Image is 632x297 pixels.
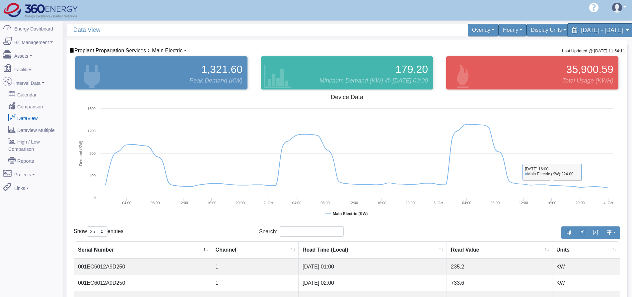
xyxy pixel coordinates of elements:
text: 04:00 [292,201,302,205]
small: Last Updated @ [DATE] 11:54:11 [562,48,625,53]
label: Search: [259,226,344,237]
td: 1 [211,259,299,275]
text: 12:00 [179,201,188,205]
text: 16:00 [547,201,556,205]
td: 733.6 [447,275,552,291]
div: Hourly [499,24,527,36]
td: 235.2 [447,259,552,275]
button: Generate PDF [589,226,602,239]
div: Overlay [468,24,499,36]
text: 08:00 [151,201,160,205]
span: Total Usage (KWH) [562,76,613,85]
text: 12:00 [519,201,528,205]
button: Show/Hide Columns [602,226,620,239]
tspan: 2. Oct [263,201,273,205]
td: [DATE] 01:00 [299,259,447,275]
span: Minimum Demand (KW) @ [DATE] 00:00 [319,76,428,85]
td: KW [552,259,620,275]
text: 08:00 [320,201,330,205]
text: 20:00 [236,201,245,205]
td: [DATE] 02:00 [299,275,447,291]
text: 20:00 [576,201,585,205]
tspan: Device Data [331,94,364,100]
text: 400 [90,174,96,178]
th: Read Value : activate to sort column ascending [447,242,552,259]
span: 35,900.59 [566,61,613,77]
text: 08:00 [491,201,500,205]
td: 001EC6012A9D250 [74,275,211,291]
span: Data View [73,24,350,36]
text: 1200 [88,129,96,133]
td: 1 [211,275,299,291]
td: KW [552,275,620,291]
text: 20:00 [405,201,415,205]
text: 0 [94,196,96,200]
div: Display Units [527,24,570,36]
text: 1600 [88,107,96,111]
button: Export to Excel [575,226,589,239]
label: Show entries [74,226,123,237]
button: Copy to clipboard [561,226,575,239]
text: 04:00 [122,201,131,205]
span: 179.20 [395,61,428,77]
text: 12:00 [349,201,358,205]
text: 16:00 [207,201,217,205]
th: Units : activate to sort column ascending [552,242,620,259]
th: Read Time (Local) : activate to sort column ascending [299,242,447,259]
th: Serial Number : activate to sort column descending [74,242,211,259]
select: Showentries [87,226,107,237]
tspan: Demand (KW) [79,141,83,166]
text: 800 [90,151,96,155]
span: [DATE] - [DATE] [581,27,623,33]
text: 04:00 [462,201,471,205]
span: Peak Demand (KW) [189,76,243,85]
img: user-3.svg [612,3,622,13]
tspan: Main Electric (KW) [333,211,368,216]
span: 1,321.60 [201,61,243,77]
td: 001EC6012A9D250 [74,259,211,275]
text: 16:00 [377,201,386,205]
tspan: 3. Oct [434,201,443,205]
span: Device List [74,48,182,53]
a: Proplant Propagation Services > Main Electric [69,48,186,53]
input: Search: [280,226,344,237]
tspan: 4. Oct [603,201,613,205]
th: Channel : activate to sort column ascending [211,242,299,259]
